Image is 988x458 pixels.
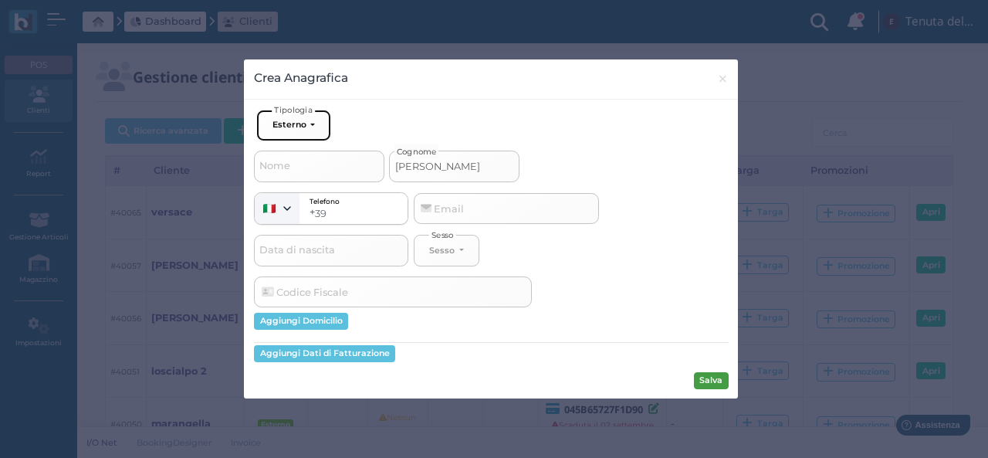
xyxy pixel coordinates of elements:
h4: Crea Anagrafica [254,69,348,87]
span: Assistenza [46,12,102,24]
input: Nome [254,151,384,182]
label: Telefono [310,198,340,205]
span: Nome [256,157,292,176]
span: Data di nascita [256,241,337,260]
button: Select phone number prefix [255,193,299,225]
input: Cognome [389,151,519,182]
span: Cognome [394,144,438,159]
button: Salva [694,372,729,389]
span: Sesso [429,229,456,240]
span: + [310,208,315,219]
button: Sesso [414,235,479,266]
img: it.png [263,204,276,213]
button: Esterno [256,110,330,141]
button: Aggiungi Domicilio [254,313,348,330]
div: Sesso [429,245,455,256]
div: Codice Fiscale [259,286,348,299]
div: Esterno [272,119,306,130]
input: Codice Fiscale [254,276,532,307]
input: Email [414,193,599,224]
span: × [717,69,729,89]
div: Email [418,202,464,215]
button: Aggiungi Dati di Fatturazione [254,345,395,362]
input: Data di nascita [254,235,408,266]
span: Tipologia [272,103,315,115]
